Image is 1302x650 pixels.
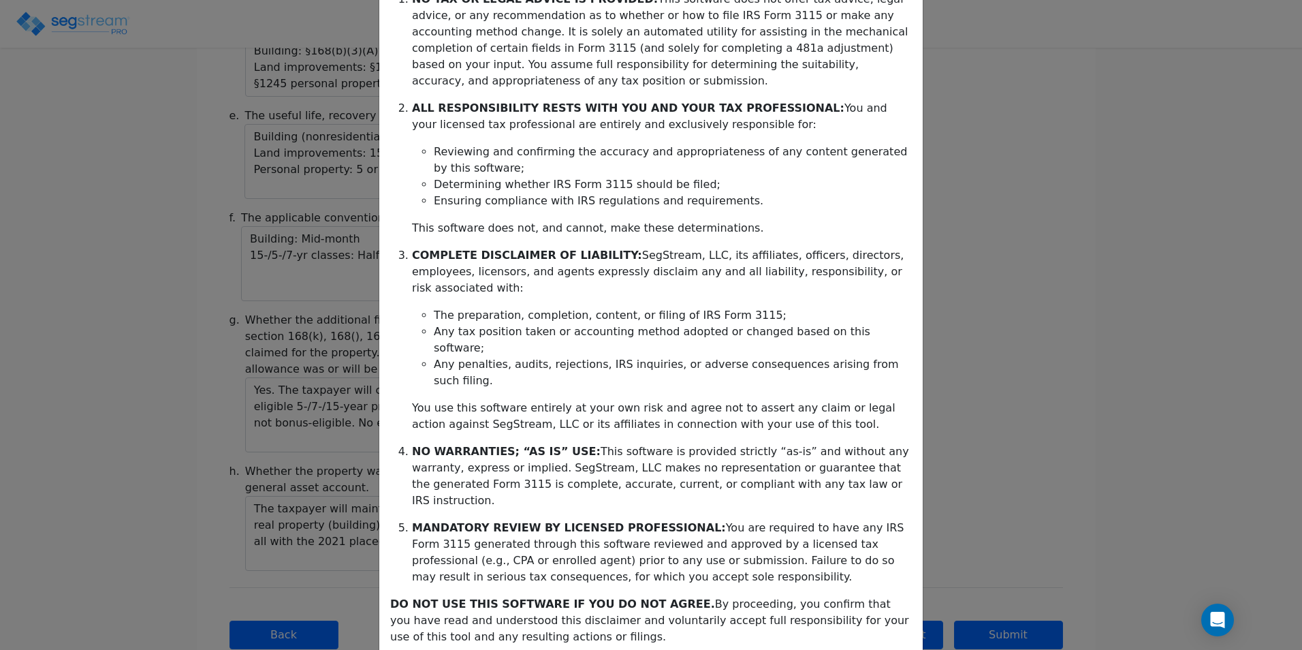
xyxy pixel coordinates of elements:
[412,520,912,585] p: You are required to have any IRS Form 3115 generated through this software reviewed and approved ...
[412,220,912,236] p: This software does not, and cannot, make these determinations.
[434,176,912,193] li: Determining whether IRS Form 3115 should be filed;
[1201,604,1234,636] div: Open Intercom Messenger
[412,445,601,458] b: NO WARRANTIES; “AS IS” USE:
[390,596,912,645] p: By proceeding, you confirm that you have read and understood this disclaimer and voluntarily acce...
[434,144,912,176] li: Reviewing and confirming the accuracy and appropriateness of any content generated by this software;
[434,324,912,356] li: Any tax position taken or accounting method adopted or changed based on this software;
[434,356,912,389] li: Any penalties, audits, rejections, IRS inquiries, or adverse consequences arising from such filing.
[412,102,844,114] b: ALL RESPONSIBILITY RESTS WITH YOU AND YOUR TAX PROFESSIONAL:
[412,400,912,433] p: You use this software entirely at your own risk and agree not to assert any claim or legal action...
[412,521,726,534] b: MANDATORY REVIEW BY LICENSED PROFESSIONAL:
[412,100,912,133] p: You and your licensed tax professional are entirely and exclusively responsible for:
[412,444,912,509] p: This software is provided strictly “as-is” and without any warranty, express or implied. SegStrea...
[434,307,912,324] li: The preparation, completion, content, or filing of IRS Form 3115;
[412,249,642,262] b: COMPLETE DISCLAIMER OF LIABILITY:
[390,598,715,610] b: DO NOT USE THIS SOFTWARE IF YOU DO NOT AGREE.
[412,247,912,296] p: SegStream, LLC, its affiliates, officers, directors, employees, licensors, and agents expressly d...
[434,193,912,209] li: Ensuring compliance with IRS regulations and requirements.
